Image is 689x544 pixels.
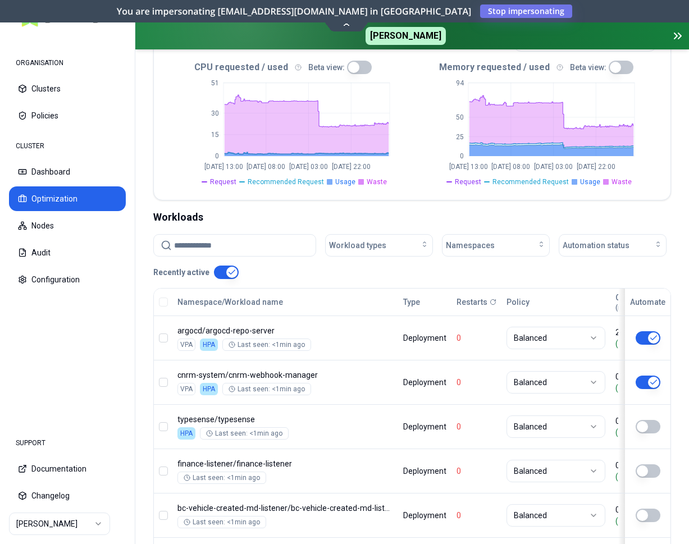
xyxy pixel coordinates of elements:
[177,414,393,425] p: typesense
[177,291,283,313] button: Namespace/Workload name
[403,332,446,344] div: Deployment
[456,113,464,121] tspan: 50
[9,432,126,454] div: SUPPORT
[507,296,605,308] div: Policy
[177,458,393,469] p: finance-listener
[177,502,393,514] p: bc-vehicle-created-md-listener
[325,234,433,257] button: Workload types
[534,163,573,171] tspan: [DATE] 03:00
[206,429,282,438] div: Last seen: <1min ago
[455,177,481,186] span: Request
[177,339,195,351] div: VPA
[580,177,600,186] span: Usage
[229,340,305,349] div: Last seen: <1min ago
[403,291,420,313] button: Type
[367,177,387,186] span: Waste
[9,52,126,74] div: ORGANISATION
[577,163,615,171] tspan: [DATE] 22:00
[211,131,219,139] tspan: 15
[615,415,630,427] p: 0.25
[457,465,496,477] div: 0
[184,518,260,527] div: Last seen: <1min ago
[457,332,496,344] div: 0
[329,240,386,251] span: Workload types
[9,186,126,211] button: Optimization
[559,234,667,257] button: Automation status
[636,331,660,345] button: This workload cannot be automated, because HPA is applied or managed by Gitops.
[412,61,657,74] div: Memory requested / used
[247,163,285,171] tspan: [DATE] 08:00
[289,163,328,171] tspan: [DATE] 03:00
[167,61,412,74] div: CPU requested / used
[9,103,126,128] button: Policies
[457,377,496,388] div: 0
[442,234,550,257] button: Namespaces
[491,163,530,171] tspan: [DATE] 08:00
[177,325,393,336] p: argocd-repo-server
[366,27,446,45] span: [PERSON_NAME]
[636,376,660,389] button: This workload cannot be automated, because HPA is applied or managed by Gitops.
[200,383,218,395] div: HPA is enabled on both CPU and Memory, this workload cannot be optimised.
[332,163,371,171] tspan: [DATE] 22:00
[449,163,488,171] tspan: [DATE] 13:00
[210,177,236,186] span: Request
[177,427,195,440] div: HPA is enabled on CPU, only memory will be optimised.
[229,385,305,394] div: Last seen: <1min ago
[403,421,446,432] div: Deployment
[457,510,496,521] div: 0
[9,267,126,292] button: Configuration
[153,209,671,225] div: Workloads
[636,420,660,433] button: HPA is enabled on CPU, only the other resource will be optimised.
[457,421,496,432] div: 0
[492,177,569,186] span: Recommended Request
[615,504,630,515] p: 0.25
[335,177,355,186] span: Usage
[215,152,219,160] tspan: 0
[9,159,126,184] button: Dashboard
[204,163,243,171] tspan: [DATE] 13:00
[177,369,393,381] p: cnrm-webhook-manager
[403,510,446,521] div: Deployment
[615,460,630,471] p: 0.25
[9,240,126,265] button: Audit
[177,383,195,395] div: VPA
[403,465,446,477] div: Deployment
[615,371,630,382] p: 0.25
[446,240,495,251] span: Namespaces
[9,213,126,238] button: Nodes
[9,135,126,157] div: CLUSTER
[248,177,324,186] span: Recommended Request
[211,109,219,117] tspan: 30
[563,240,629,251] span: Automation status
[200,339,218,351] div: HPA is enabled on both CPU and Memory, this workload cannot be optimised.
[456,79,464,87] tspan: 94
[460,152,464,160] tspan: 0
[630,296,665,308] div: Automate
[615,327,620,338] p: 2
[457,296,487,308] p: Restarts
[570,62,606,73] p: Beta view:
[456,133,464,141] tspan: 25
[9,483,126,508] button: Changelog
[9,456,126,481] button: Documentation
[403,377,446,388] div: Deployment
[184,473,260,482] div: Last seen: <1min ago
[211,79,219,87] tspan: 51
[9,76,126,101] button: Clusters
[153,267,209,278] p: Recently active
[308,62,345,73] p: Beta view:
[612,177,632,186] span: Waste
